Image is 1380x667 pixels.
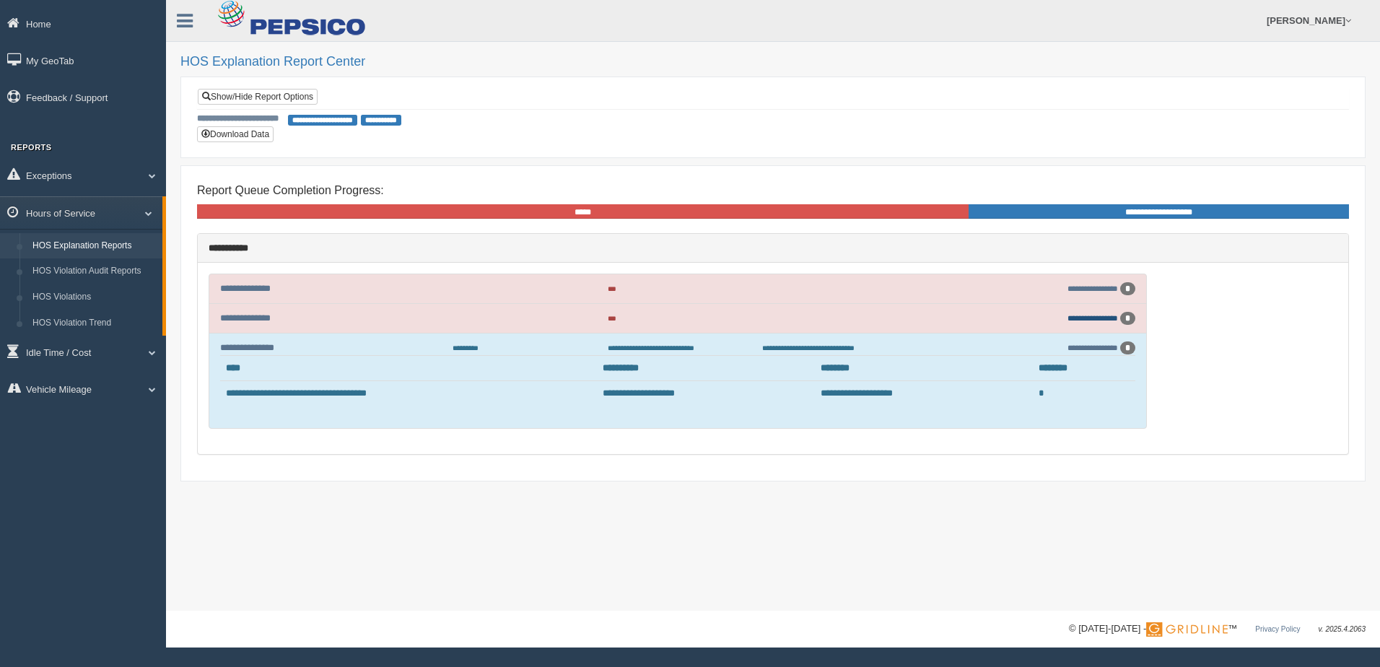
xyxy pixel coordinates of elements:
[197,126,274,142] button: Download Data
[180,55,1366,69] h2: HOS Explanation Report Center
[1146,622,1228,637] img: Gridline
[1255,625,1300,633] a: Privacy Policy
[197,184,1349,197] h4: Report Queue Completion Progress:
[26,258,162,284] a: HOS Violation Audit Reports
[1069,622,1366,637] div: © [DATE]-[DATE] - ™
[26,284,162,310] a: HOS Violations
[1319,625,1366,633] span: v. 2025.4.2063
[26,310,162,336] a: HOS Violation Trend
[26,233,162,259] a: HOS Explanation Reports
[198,89,318,105] a: Show/Hide Report Options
